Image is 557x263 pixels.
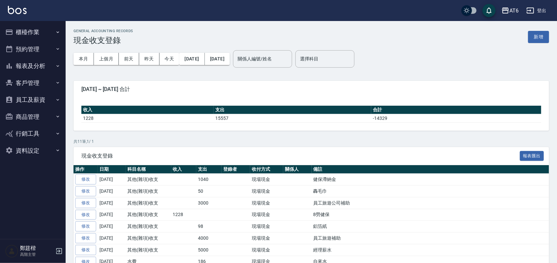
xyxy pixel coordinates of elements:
[524,5,549,17] button: 登出
[139,53,160,65] button: 昨天
[250,174,283,186] td: 現場現金
[98,174,126,186] td: [DATE]
[371,114,541,122] td: -14329
[74,29,133,33] h2: GENERAL ACCOUNTING RECORDS
[499,4,521,17] button: AT6
[74,36,133,45] h3: 現金收支登錄
[520,151,544,161] button: 報表匯出
[371,106,541,114] th: 合計
[3,125,63,142] button: 行銷工具
[3,108,63,125] button: 商品管理
[75,233,96,243] a: 修改
[196,174,222,186] td: 1040
[196,232,222,244] td: 4000
[75,174,96,185] a: 修改
[312,232,549,244] td: 員工旅遊補助
[119,53,139,65] button: 前天
[81,114,214,122] td: 1228
[160,53,180,65] button: 今天
[81,86,541,93] span: [DATE] ~ [DATE] 合計
[81,106,214,114] th: 收入
[196,221,222,232] td: 98
[196,186,222,197] td: 50
[126,244,171,256] td: 其他(雜項)收支
[8,6,27,14] img: Logo
[179,53,204,65] button: [DATE]
[312,197,549,209] td: 員工旅遊公司補助
[250,221,283,232] td: 現場現金
[528,33,549,40] a: 新增
[214,106,371,114] th: 支出
[250,186,283,197] td: 現場現金
[94,53,119,65] button: 上個月
[3,24,63,41] button: 櫃檯作業
[98,186,126,197] td: [DATE]
[171,209,197,221] td: 1228
[98,244,126,256] td: [DATE]
[3,57,63,75] button: 報表及分析
[205,53,230,65] button: [DATE]
[528,31,549,43] button: 新增
[196,165,222,174] th: 支出
[126,221,171,232] td: 其他(雜項)收支
[214,114,371,122] td: 15557
[312,244,549,256] td: 經理薪水
[98,165,126,174] th: 日期
[81,153,520,159] span: 現金收支登錄
[312,221,549,232] td: 鋁箔紙
[312,165,549,174] th: 備註
[482,4,496,17] button: save
[3,75,63,92] button: 客戶管理
[75,221,96,231] a: 修改
[75,210,96,220] a: 修改
[74,53,94,65] button: 本月
[312,174,549,186] td: 健保滯納金
[283,165,312,174] th: 關係人
[250,197,283,209] td: 現場現金
[126,165,171,174] th: 科目名稱
[250,232,283,244] td: 現場現金
[98,209,126,221] td: [DATE]
[75,186,96,196] a: 修改
[74,139,549,144] p: 共 11 筆, 1 / 1
[171,165,197,174] th: 收入
[250,165,283,174] th: 收付方式
[196,244,222,256] td: 5000
[75,245,96,255] a: 修改
[3,91,63,108] button: 員工及薪資
[75,198,96,208] a: 修改
[74,165,98,174] th: 操作
[126,197,171,209] td: 其他(雜項)收支
[312,209,549,221] td: 8勞健保
[20,252,54,257] p: 高階主管
[126,232,171,244] td: 其他(雜項)收支
[5,245,18,258] img: Person
[98,221,126,232] td: [DATE]
[250,209,283,221] td: 現場現金
[3,142,63,159] button: 資料設定
[196,197,222,209] td: 3000
[222,165,250,174] th: 登錄者
[509,7,519,15] div: AT6
[126,174,171,186] td: 其他(雜項)收支
[98,197,126,209] td: [DATE]
[250,244,283,256] td: 現場現金
[98,232,126,244] td: [DATE]
[126,209,171,221] td: 其他(雜項)收支
[126,186,171,197] td: 其他(雜項)收支
[3,41,63,58] button: 預約管理
[520,152,544,159] a: 報表匯出
[20,245,54,252] h5: 鄭莛楷
[312,186,549,197] td: 轟毛巾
